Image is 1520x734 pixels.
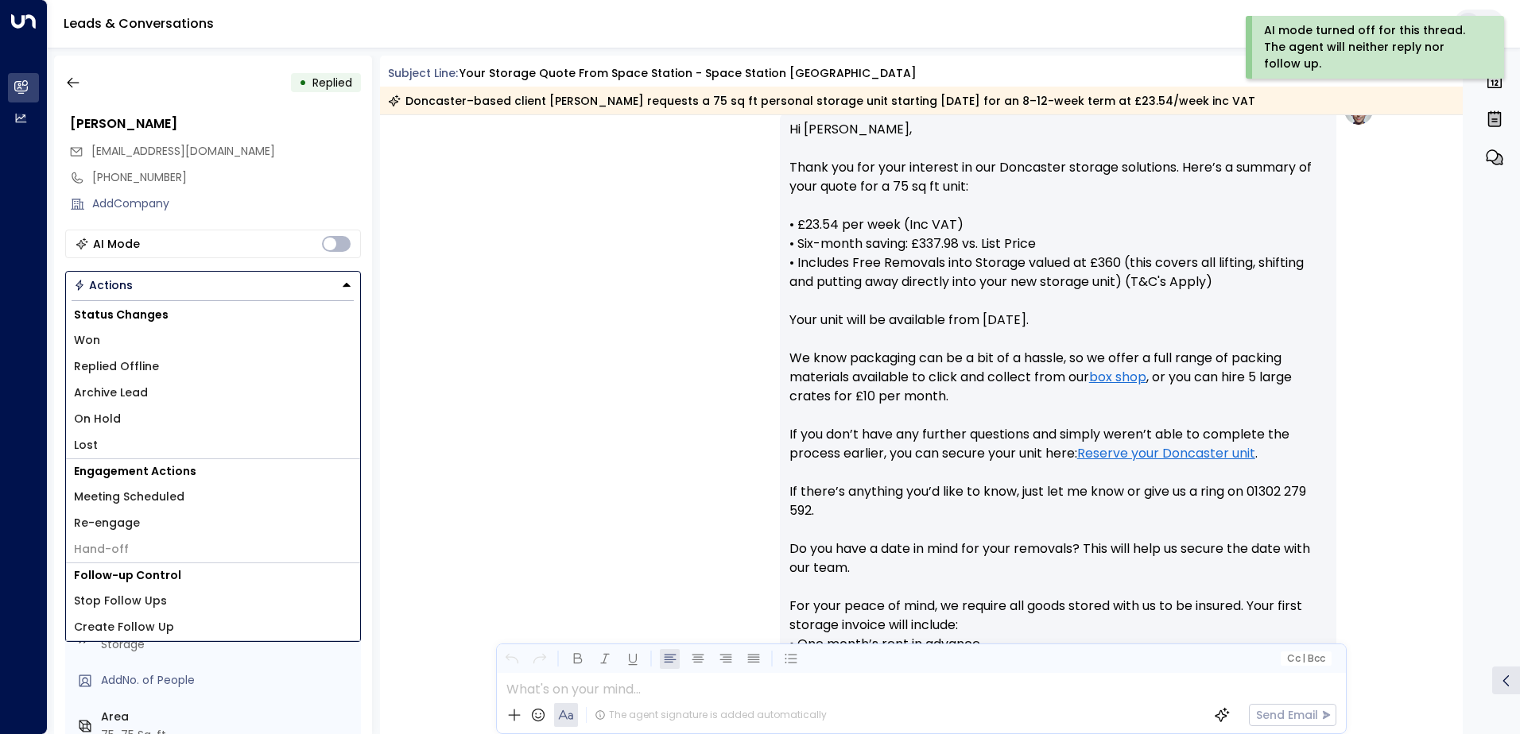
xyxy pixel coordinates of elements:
div: AddCompany [92,195,361,212]
div: AI Mode [93,236,140,252]
span: Archive Lead [74,384,148,401]
h1: Status Changes [66,303,360,327]
span: Re-engage [74,515,140,531]
span: Stop Follow Ups [74,593,167,609]
div: Your storage quote from Space Station - Space Station [GEOGRAPHIC_DATA] [459,65,917,82]
h1: Follow-up Control [66,563,360,588]
button: Actions [65,271,361,299]
div: AddNo. of People [101,672,355,689]
span: Replied [312,75,352,91]
span: On Hold [74,411,121,427]
span: Create Follow Up [74,619,174,635]
button: Undo [502,649,522,669]
div: Doncaster–based client [PERSON_NAME] requests a 75 sq ft personal storage unit starting [DATE] fo... [388,93,1255,109]
h1: Engagement Actions [66,459,360,484]
a: Reserve your Doncaster unit [1077,444,1255,463]
div: Storage [101,636,355,653]
div: [PERSON_NAME] [70,114,361,133]
div: [PHONE_NUMBER] [92,169,361,186]
div: AI mode turned off for this thread. The agent will neither reply nor follow up. [1264,22,1483,72]
span: Replied Offline [74,358,159,375]
div: • [299,68,307,97]
div: The agent signature is added automatically [595,708,827,722]
span: Subject Line: [388,65,458,81]
span: [EMAIL_ADDRESS][DOMAIN_NAME] [91,143,275,159]
span: Cc Bcc [1286,653,1324,664]
span: brianfospevents@gmail.com [91,143,275,160]
span: Won [74,332,100,349]
button: Redo [529,649,549,669]
div: Button group with a nested menu [65,271,361,299]
a: Leads & Conversations [64,14,214,33]
span: Hand-off [74,541,129,558]
button: Cc|Bcc [1280,651,1331,666]
span: | [1302,653,1305,664]
div: Actions [74,278,133,292]
span: Meeting Scheduled [74,489,184,505]
label: Area [101,709,355,725]
a: box shop [1089,368,1146,387]
span: Lost [74,437,98,454]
